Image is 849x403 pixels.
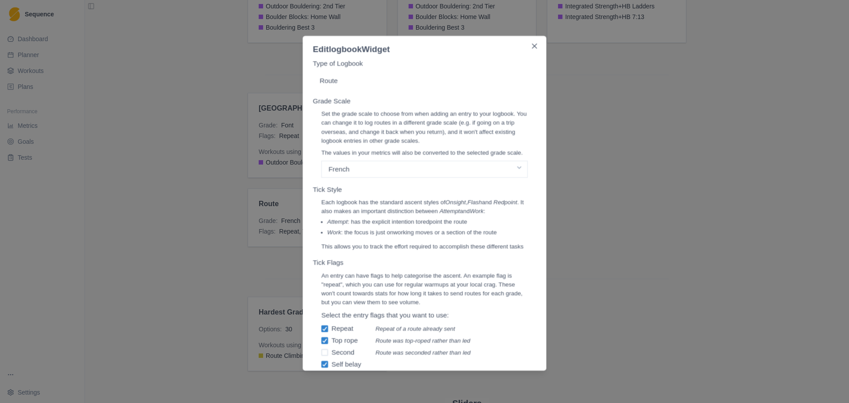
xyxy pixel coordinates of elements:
[445,199,466,205] em: Onsight
[493,199,517,205] em: Redpoint
[313,184,531,195] label: Tick Style
[320,76,529,86] p: Route
[327,218,528,226] li: : has the explicit intention to redpoint the route
[321,238,528,251] p: This allows you to track the effort required to accomplish these different tasks
[313,257,531,268] label: Tick Flags
[375,336,470,345] p: Route was top-roped rather than led
[332,347,355,357] span: Second
[332,359,361,369] span: Self belay
[467,199,482,205] em: Flash
[440,208,460,215] em: Attempt
[321,198,528,216] p: Each logbook has the standard ascent styles of , and . It also makes an important distinction bet...
[375,324,455,333] p: Repeat of a route already sent
[327,218,348,225] em: Attempt
[332,324,353,334] span: Repeat
[470,208,483,215] em: Work
[375,348,470,357] p: Route was seconded rather than led
[528,39,541,53] button: Close
[327,229,341,235] em: Work
[313,59,531,69] label: Type of Logbook
[303,36,547,55] header: Edit logbook Widget
[321,110,528,145] p: Set the grade scale to choose from when adding an entry to your logbook. You can change it to log...
[321,145,528,157] p: The values in your metrics will also be converted to the selected grade scale.
[327,228,528,237] li: : the focus is just on working moves or a section of the route
[313,96,531,106] label: Grade Scale
[321,307,528,320] p: Select the entry flags that you want to use:
[321,271,528,307] p: An entry can have flags to help categorise the ascent. An example flag is "repeat", which you can...
[332,335,358,345] span: Top rope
